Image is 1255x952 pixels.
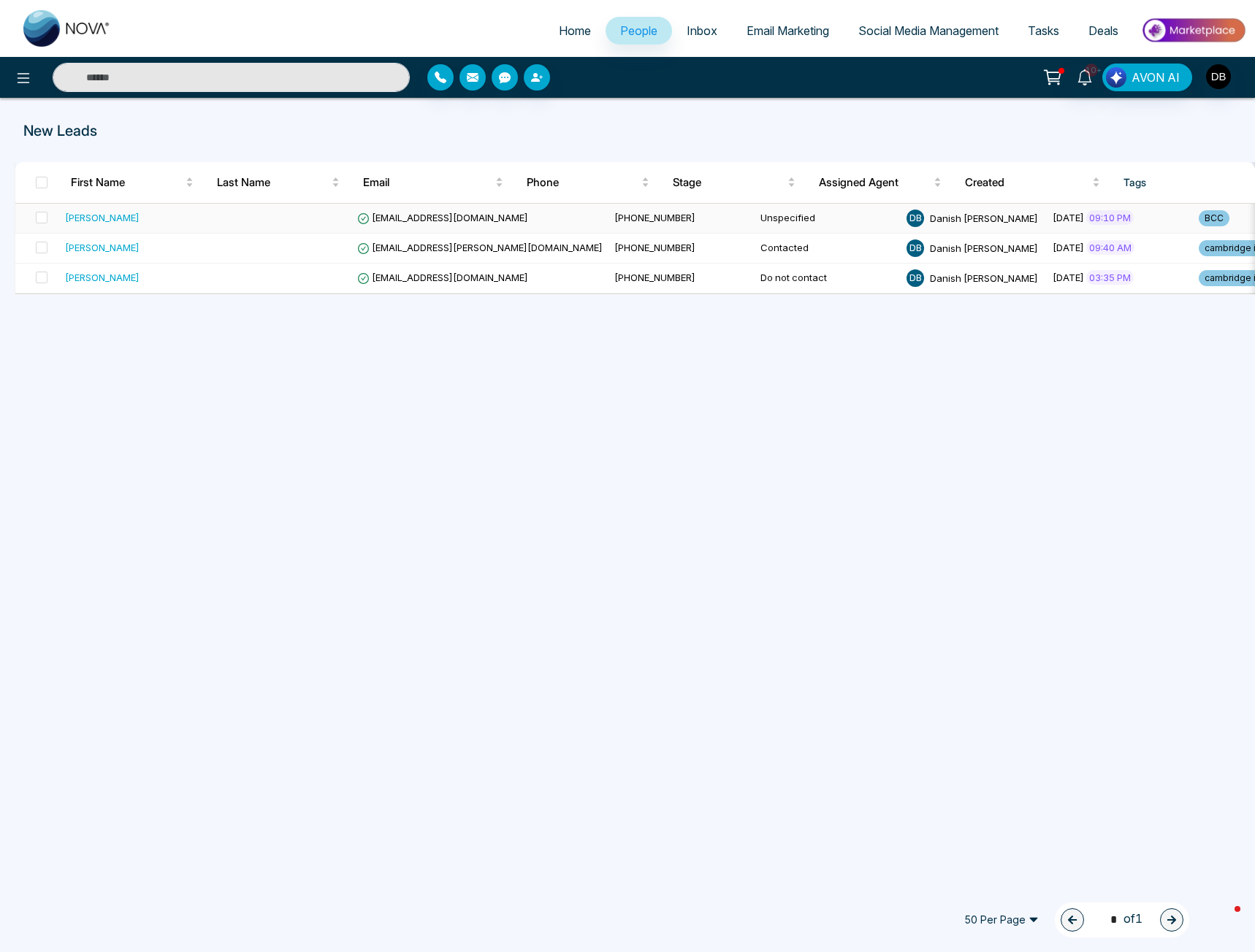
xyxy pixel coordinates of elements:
span: 09:40 AM [1086,240,1134,255]
span: Stage [673,174,785,191]
a: Email Marketing [732,17,844,45]
span: Assigned Agent [819,174,931,191]
a: Tasks [1013,17,1074,45]
span: [DATE] [1053,272,1084,283]
span: [PHONE_NUMBER] [614,272,695,283]
span: of 1 [1102,910,1143,929]
a: Social Media Management [844,17,1013,45]
div: [PERSON_NAME] [65,240,140,255]
span: D B [907,210,924,227]
span: Social Media Management [858,23,999,38]
span: 50 Per Page [954,908,1049,932]
img: Nova CRM Logo [23,10,111,47]
span: Home [559,23,591,38]
th: Assigned Agent [807,162,953,203]
th: First Name [59,162,205,203]
th: Phone [515,162,661,203]
span: D B [907,269,924,287]
span: [PHONE_NUMBER] [614,242,695,253]
span: Created [965,174,1089,191]
span: D B [907,239,924,257]
img: Lead Flow [1106,67,1126,88]
a: 10+ [1067,64,1102,89]
th: Last Name [205,162,351,203]
span: First Name [71,174,183,191]
span: Email [363,174,492,191]
span: [EMAIL_ADDRESS][PERSON_NAME][DOMAIN_NAME] [357,242,603,253]
td: Do not contact [755,264,901,293]
a: Inbox [672,17,732,45]
td: Contacted [755,234,901,264]
span: [DATE] [1053,242,1084,253]
div: [PERSON_NAME] [65,270,140,285]
img: Market-place.gif [1140,14,1246,47]
span: Phone [527,174,638,191]
span: [PHONE_NUMBER] [614,212,695,223]
span: BCC [1199,210,1229,226]
iframe: Intercom live chat [1205,902,1240,937]
img: User Avatar [1206,64,1231,89]
span: Danish [PERSON_NAME] [930,272,1038,283]
span: [EMAIL_ADDRESS][DOMAIN_NAME] [357,212,528,223]
span: Danish [PERSON_NAME] [930,242,1038,253]
span: [EMAIL_ADDRESS][DOMAIN_NAME] [357,272,528,283]
span: Tasks [1028,23,1059,38]
th: Created [953,162,1112,203]
a: Home [544,17,606,45]
span: People [620,23,657,38]
span: Deals [1088,23,1118,38]
a: Deals [1074,17,1133,45]
p: New Leads [23,120,823,142]
th: Stage [661,162,807,203]
span: Email Marketing [747,23,829,38]
span: Danish [PERSON_NAME] [930,212,1038,223]
th: Email [351,162,515,203]
span: AVON AI [1132,69,1180,86]
span: Last Name [217,174,329,191]
div: [PERSON_NAME] [65,210,140,225]
span: 09:10 PM [1086,210,1134,225]
span: [DATE] [1053,212,1084,223]
span: 03:35 PM [1086,270,1134,285]
button: AVON AI [1102,64,1192,91]
a: People [606,17,672,45]
td: Unspecified [755,204,901,234]
span: Inbox [687,23,717,38]
span: 10+ [1085,64,1098,77]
